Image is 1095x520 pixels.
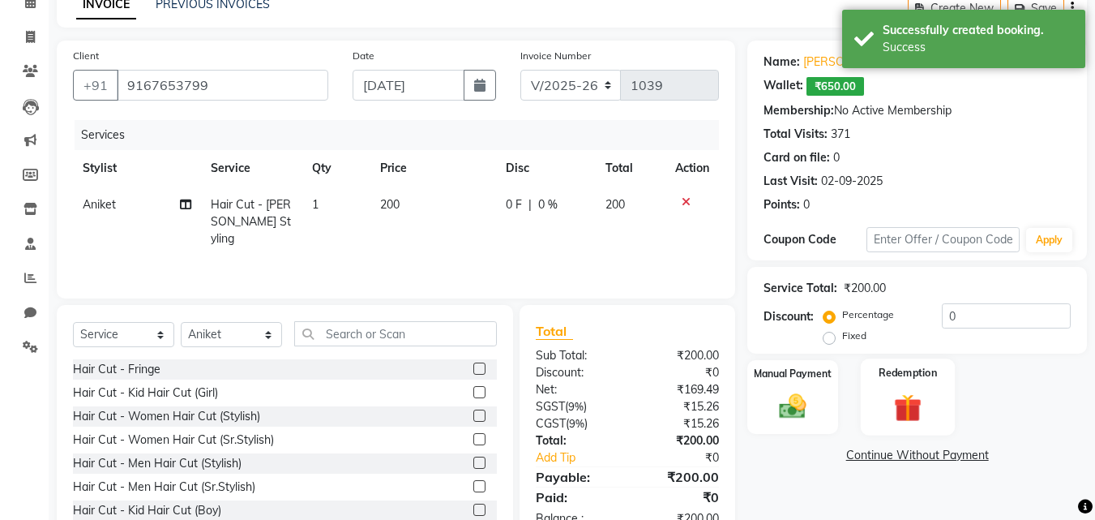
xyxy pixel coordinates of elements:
div: Wallet: [764,77,803,96]
div: Success [883,39,1073,56]
span: ₹650.00 [806,77,864,96]
div: ₹0 [627,364,731,381]
button: Apply [1026,228,1072,252]
span: 0 % [538,196,558,213]
span: 9% [568,400,584,413]
div: 0 [833,149,840,166]
span: 9% [569,417,584,430]
div: Discount: [764,308,814,325]
div: ₹169.49 [627,381,731,398]
a: Continue Without Payment [751,447,1084,464]
th: Price [370,150,496,187]
div: Membership: [764,102,834,119]
label: Fixed [842,329,866,343]
div: Hair Cut - Kid Hair Cut (Boy) [73,502,221,519]
div: Name: [764,54,800,71]
div: No Active Membership [764,102,1071,119]
div: Sub Total: [524,347,627,364]
label: Manual Payment [754,367,832,381]
img: _cash.svg [771,391,815,422]
div: Successfully created booking. [883,22,1073,39]
span: 200 [380,197,400,212]
div: Discount: [524,364,627,381]
span: 1 [312,197,319,212]
div: 371 [831,126,850,143]
div: 02-09-2025 [821,173,883,190]
div: Card on file: [764,149,830,166]
input: Search or Scan [294,321,497,346]
div: ₹15.26 [627,398,731,415]
label: Invoice Number [520,49,591,63]
div: Paid: [524,488,627,507]
th: Disc [496,150,596,187]
span: 200 [605,197,625,212]
span: | [528,196,532,213]
div: ₹200.00 [844,280,886,297]
div: ₹200.00 [627,432,731,449]
div: Net: [524,381,627,398]
label: Redemption [879,365,938,380]
div: Hair Cut - Kid Hair Cut (Girl) [73,385,218,402]
span: CGST [536,416,566,431]
a: [PERSON_NAME] [803,54,894,71]
input: Enter Offer / Coupon Code [866,227,1020,252]
label: Date [353,49,374,63]
div: Points: [764,196,800,213]
span: Total [536,323,573,340]
a: Add Tip [524,449,644,466]
div: Total: [524,432,627,449]
button: +91 [73,70,118,101]
span: 0 F [506,196,522,213]
div: ₹200.00 [627,347,731,364]
div: ( ) [524,415,627,432]
div: ₹200.00 [627,467,731,487]
span: Hair Cut - [PERSON_NAME] Styling [211,197,291,246]
div: Hair Cut - Fringe [73,361,160,378]
span: SGST [536,399,565,414]
span: Aniket [83,197,116,212]
th: Stylist [73,150,201,187]
div: ₹0 [627,488,731,507]
th: Qty [302,150,370,187]
div: Total Visits: [764,126,828,143]
div: Service Total: [764,280,837,297]
img: _gift.svg [885,390,930,425]
div: Hair Cut - Men Hair Cut (Sr.Stylish) [73,479,255,496]
th: Service [201,150,303,187]
input: Search by Name/Mobile/Email/Code [117,70,328,101]
th: Action [665,150,719,187]
div: Payable: [524,467,627,487]
label: Client [73,49,99,63]
div: 0 [803,196,810,213]
div: Hair Cut - Women Hair Cut (Stylish) [73,408,260,425]
div: ₹15.26 [627,415,731,432]
div: Services [75,120,731,150]
label: Percentage [842,307,894,322]
div: Coupon Code [764,231,866,248]
div: Last Visit: [764,173,818,190]
div: Hair Cut - Women Hair Cut (Sr.Stylish) [73,432,274,449]
div: ₹0 [645,449,732,466]
div: Hair Cut - Men Hair Cut (Stylish) [73,455,242,472]
div: ( ) [524,398,627,415]
th: Total [596,150,666,187]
